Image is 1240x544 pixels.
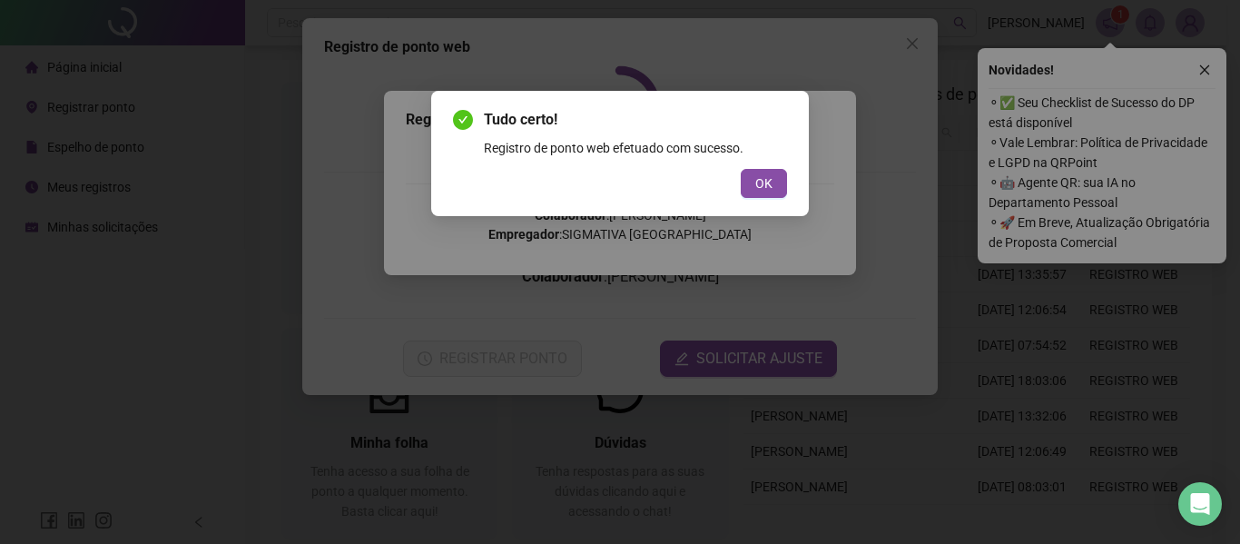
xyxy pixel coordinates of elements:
span: Tudo certo! [484,109,787,131]
span: check-circle [453,110,473,130]
button: OK [741,169,787,198]
div: Registro de ponto web efetuado com sucesso. [484,138,787,158]
div: Open Intercom Messenger [1178,482,1222,526]
span: OK [755,173,773,193]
